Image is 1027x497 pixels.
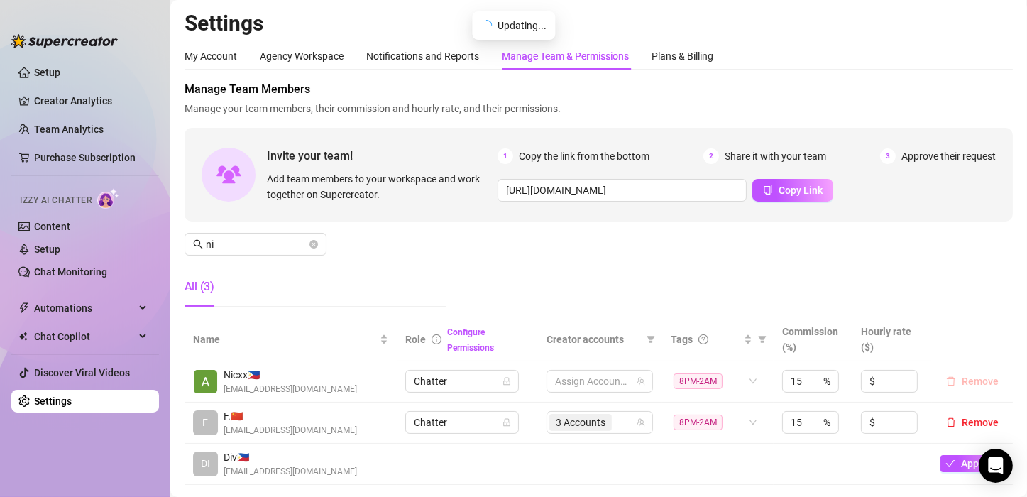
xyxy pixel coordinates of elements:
input: Search members [206,236,307,252]
span: loading [478,18,493,33]
span: filter [755,329,769,350]
span: Approve [961,458,999,469]
img: Chat Copilot [18,332,28,342]
span: Manage Team Members [185,81,1013,98]
span: [EMAIL_ADDRESS][DOMAIN_NAME] [224,465,357,479]
span: Remove [962,376,999,387]
a: Settings [34,395,72,407]
a: Setup [34,244,60,255]
span: filter [644,329,658,350]
a: Configure Permissions [447,327,494,353]
span: lock [502,418,511,427]
span: Share it with your team [725,148,826,164]
div: All (3) [185,278,214,295]
a: Purchase Subscription [34,146,148,169]
span: lock [502,377,511,386]
span: F [203,415,209,430]
a: Setup [34,67,60,78]
div: Agency Workspace [260,48,344,64]
span: Name [193,332,377,347]
span: thunderbolt [18,302,30,314]
span: Approve their request [901,148,996,164]
span: Creator accounts [547,332,641,347]
span: Izzy AI Chatter [20,194,92,207]
span: Add team members to your workspace and work together on Supercreator. [267,171,492,202]
div: Manage Team & Permissions [502,48,629,64]
a: Team Analytics [34,124,104,135]
th: Hourly rate ($) [852,318,932,361]
span: F. 🇨🇳 [224,408,357,424]
span: Div 🇵🇭 [224,449,357,465]
div: Plans & Billing [652,48,713,64]
span: Manage your team members, their commission and hourly rate, and their permissions. [185,101,1013,116]
div: My Account [185,48,237,64]
span: delete [946,417,956,427]
span: 1 [498,148,513,164]
div: Open Intercom Messenger [979,449,1013,483]
span: question-circle [698,334,708,344]
span: Role [405,334,426,345]
a: Content [34,221,70,232]
h2: Settings [185,10,1013,37]
span: 3 [880,148,896,164]
th: Commission (%) [774,318,853,361]
span: 8PM-2AM [674,415,723,430]
span: Nicxx 🇵🇭 [224,367,357,383]
img: logo-BBDzfeDw.svg [11,34,118,48]
a: Chat Monitoring [34,266,107,278]
button: Approve [940,455,1004,472]
span: Remove [962,417,999,428]
span: delete [946,376,956,386]
span: search [193,239,203,249]
img: Nicxx [194,370,217,393]
span: Updating... [498,18,547,33]
span: info-circle [432,334,441,344]
span: 8PM-2AM [674,373,723,389]
span: check [945,459,955,469]
span: Invite your team! [267,147,498,165]
span: Chat Copilot [34,325,135,348]
span: team [637,418,645,427]
button: Remove [940,373,1004,390]
span: Chatter [414,412,510,433]
span: Copy Link [779,185,823,196]
a: Creator Analytics [34,89,148,112]
span: [EMAIL_ADDRESS][DOMAIN_NAME] [224,424,357,437]
span: 3 Accounts [549,414,612,431]
span: Copy the link from the bottom [519,148,649,164]
img: AI Chatter [97,188,119,209]
span: filter [758,335,767,344]
button: close-circle [309,240,318,248]
span: Automations [34,297,135,319]
span: filter [647,335,655,344]
button: Remove [940,414,1004,431]
a: Discover Viral Videos [34,367,130,378]
button: Copy Link [752,179,833,202]
span: [EMAIL_ADDRESS][DOMAIN_NAME] [224,383,357,396]
th: Name [185,318,397,361]
span: copy [763,185,773,195]
div: Notifications and Reports [366,48,479,64]
span: 3 Accounts [556,415,605,430]
span: Tags [671,332,693,347]
span: Chatter [414,371,510,392]
span: 2 [703,148,719,164]
span: DI [201,456,210,471]
span: team [637,377,645,386]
